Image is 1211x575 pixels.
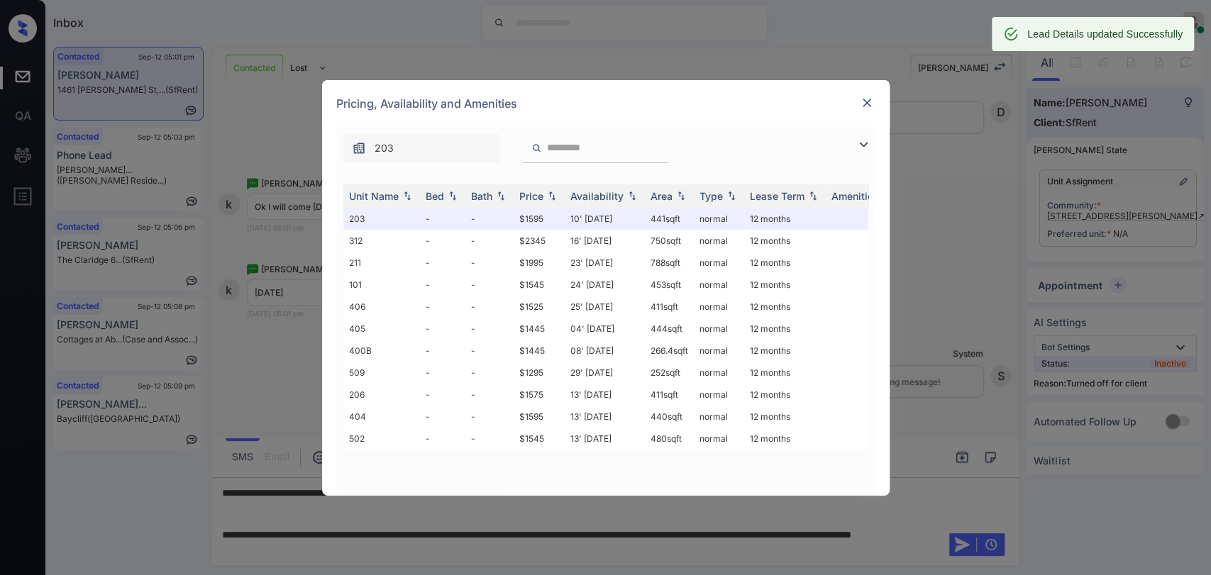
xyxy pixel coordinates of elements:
td: - [465,230,514,252]
td: $1445 [514,318,565,340]
td: $1545 [514,274,565,296]
td: - [465,384,514,406]
td: $1595 [514,406,565,428]
div: Pricing, Availability and Amenities [322,80,890,127]
td: - [420,208,465,230]
td: normal [694,274,744,296]
div: Amenities [831,190,879,202]
td: $1445 [514,340,565,362]
td: 101 [343,274,420,296]
td: normal [694,252,744,274]
td: 24' [DATE] [565,274,645,296]
img: sorting [625,191,639,201]
td: $1525 [514,296,565,318]
td: normal [694,296,744,318]
img: sorting [446,191,460,201]
td: 12 months [744,274,826,296]
td: - [420,296,465,318]
td: $1575 [514,384,565,406]
td: 12 months [744,296,826,318]
td: 12 months [744,230,826,252]
td: - [420,384,465,406]
td: - [420,428,465,450]
td: - [465,208,514,230]
td: 12 months [744,428,826,450]
td: 08' [DATE] [565,340,645,362]
td: 211 [343,252,420,274]
td: normal [694,428,744,450]
td: $1595 [514,208,565,230]
td: 266.4 sqft [645,340,694,362]
td: 12 months [744,252,826,274]
img: sorting [400,191,414,201]
div: Unit Name [349,190,399,202]
td: 16' [DATE] [565,230,645,252]
td: 405 [343,318,420,340]
td: 400B [343,340,420,362]
td: - [465,340,514,362]
td: $1995 [514,252,565,274]
div: Lead Details updated Successfully [1027,21,1183,47]
td: normal [694,384,744,406]
td: 12 months [744,406,826,428]
td: 312 [343,230,420,252]
td: $2345 [514,230,565,252]
td: - [420,318,465,340]
img: sorting [724,191,739,201]
td: - [465,318,514,340]
td: - [465,406,514,428]
td: 480 sqft [645,428,694,450]
td: normal [694,208,744,230]
td: normal [694,362,744,384]
td: 411 sqft [645,384,694,406]
div: Availability [570,190,624,202]
td: 453 sqft [645,274,694,296]
td: $1295 [514,362,565,384]
div: Type [699,190,723,202]
td: - [420,362,465,384]
td: - [420,230,465,252]
div: Area [651,190,673,202]
td: - [465,428,514,450]
td: 440 sqft [645,406,694,428]
img: sorting [674,191,688,201]
td: normal [694,318,744,340]
td: normal [694,406,744,428]
td: - [420,274,465,296]
td: 13' [DATE] [565,406,645,428]
td: 29' [DATE] [565,362,645,384]
img: icon-zuma [855,136,872,153]
td: 23' [DATE] [565,252,645,274]
td: 444 sqft [645,318,694,340]
img: sorting [545,191,559,201]
td: 252 sqft [645,362,694,384]
td: 25' [DATE] [565,296,645,318]
div: Lease Term [750,190,804,202]
span: 203 [375,140,394,156]
td: 12 months [744,340,826,362]
td: 12 months [744,362,826,384]
td: - [465,296,514,318]
td: 13' [DATE] [565,428,645,450]
div: Price [519,190,543,202]
td: 750 sqft [645,230,694,252]
td: 788 sqft [645,252,694,274]
td: 406 [343,296,420,318]
img: icon-zuma [352,141,366,155]
td: 411 sqft [645,296,694,318]
td: normal [694,340,744,362]
td: 509 [343,362,420,384]
img: close [860,96,874,110]
td: 10' [DATE] [565,208,645,230]
td: 13' [DATE] [565,384,645,406]
td: - [465,252,514,274]
td: 441 sqft [645,208,694,230]
td: 502 [343,428,420,450]
td: 12 months [744,318,826,340]
td: 12 months [744,208,826,230]
img: sorting [806,191,820,201]
div: Bed [426,190,444,202]
img: icon-zuma [531,142,542,155]
td: 203 [343,208,420,230]
td: - [420,340,465,362]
